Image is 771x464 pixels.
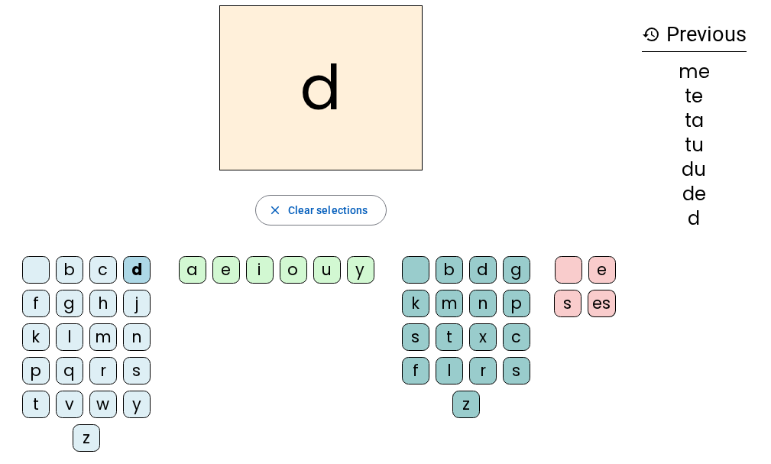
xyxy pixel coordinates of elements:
div: p [503,290,530,317]
h3: Previous [642,18,747,52]
div: es [588,290,616,317]
div: m [436,290,463,317]
div: f [22,290,50,317]
div: c [503,323,530,351]
div: de [642,185,747,203]
div: d [642,209,747,228]
div: z [73,424,100,452]
div: ta [642,112,747,130]
div: n [469,290,497,317]
div: c [89,256,117,284]
div: f [402,357,429,385]
mat-icon: close [268,203,282,217]
div: du [642,161,747,179]
div: w [89,391,117,418]
div: d [469,256,497,284]
div: b [56,256,83,284]
div: v [56,391,83,418]
div: q [56,357,83,385]
div: s [503,357,530,385]
div: z [452,391,480,418]
div: h [89,290,117,317]
div: l [56,323,83,351]
div: s [402,323,429,351]
div: j [123,290,151,317]
div: l [436,357,463,385]
div: b [436,256,463,284]
div: n [123,323,151,351]
div: d [123,256,151,284]
div: te [642,87,747,105]
mat-icon: history [642,25,660,44]
div: r [469,357,497,385]
div: g [503,256,530,284]
div: k [402,290,429,317]
div: g [56,290,83,317]
div: e [212,256,240,284]
div: a [179,256,206,284]
div: e [588,256,616,284]
div: o [280,256,307,284]
div: t [22,391,50,418]
div: u [313,256,341,284]
div: i [246,256,274,284]
div: p [22,357,50,385]
button: Clear selections [255,195,387,226]
div: t [436,323,463,351]
div: r [89,357,117,385]
div: y [123,391,151,418]
div: x [469,323,497,351]
div: k [22,323,50,351]
h2: d [219,5,423,170]
span: Clear selections [288,201,368,219]
div: tu [642,136,747,154]
div: m [89,323,117,351]
div: me [642,63,747,81]
div: y [347,256,374,284]
div: s [123,357,151,385]
div: s [554,290,581,317]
